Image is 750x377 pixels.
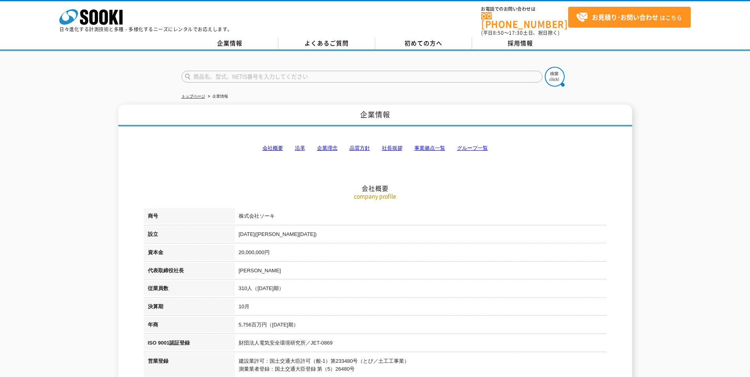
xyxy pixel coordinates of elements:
[235,208,606,226] td: 株式会社ソーキ
[181,71,542,83] input: 商品名、型式、NETIS番号を入力してください
[576,11,682,23] span: はこちら
[144,245,235,263] th: 資本金
[235,317,606,335] td: 5,756百万円（[DATE]期）
[181,94,205,98] a: トップページ
[144,263,235,281] th: 代表取締役社長
[235,299,606,317] td: 10月
[278,38,375,49] a: よくあるご質問
[144,192,606,200] p: company profile
[349,145,370,151] a: 品質方針
[375,38,472,49] a: 初めての方へ
[472,38,569,49] a: 採用情報
[493,29,504,36] span: 8:50
[481,12,568,28] a: [PHONE_NUMBER]
[144,208,235,226] th: 商号
[481,29,559,36] span: (平日 ～ 土日、祝日除く)
[481,7,568,11] span: お電話でのお問い合わせは
[414,145,445,151] a: 事業拠点一覧
[568,7,691,28] a: お見積り･お問い合わせはこちら
[144,299,235,317] th: 決算期
[118,105,632,126] h1: 企業情報
[206,92,228,101] li: 企業情報
[545,67,565,87] img: btn_search.png
[404,39,442,47] span: 初めての方へ
[181,38,278,49] a: 企業情報
[457,145,488,151] a: グループ一覧
[235,245,606,263] td: 20,000,000円
[235,281,606,299] td: 310人（[DATE]期）
[263,145,283,151] a: 会社概要
[509,29,523,36] span: 17:30
[144,281,235,299] th: 従業員数
[235,335,606,353] td: 財団法人電気安全環境研究所／JET-0869
[317,145,338,151] a: 企業理念
[144,317,235,335] th: 年商
[235,263,606,281] td: [PERSON_NAME]
[144,335,235,353] th: ISO 9001認証登録
[144,226,235,245] th: 設立
[144,105,606,192] h2: 会社概要
[382,145,402,151] a: 社長挨拶
[59,27,232,32] p: 日々進化する計測技術と多種・多様化するニーズにレンタルでお応えします。
[295,145,305,151] a: 沿革
[592,12,658,22] strong: お見積り･お問い合わせ
[235,226,606,245] td: [DATE]([PERSON_NAME][DATE])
